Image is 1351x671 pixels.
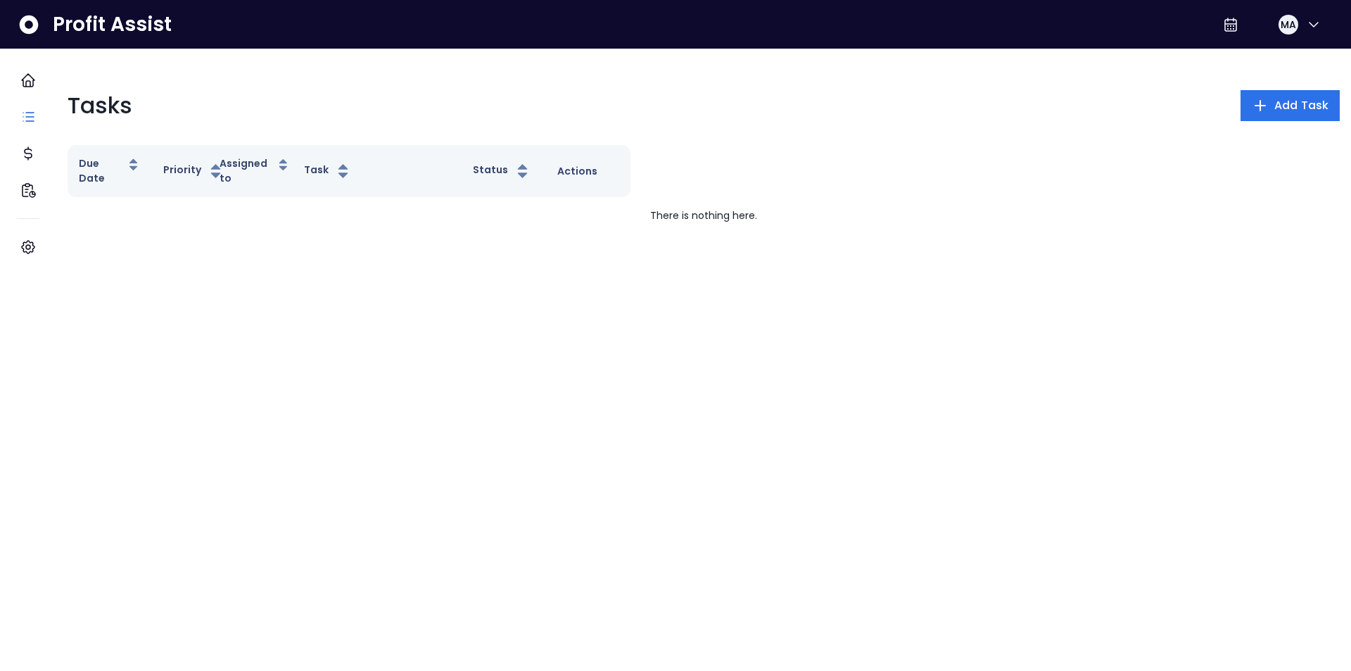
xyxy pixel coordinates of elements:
span: Profit Assist [53,12,172,37]
td: There is nothing here. [68,197,1340,234]
th: Actions [546,145,630,197]
button: Priority [163,163,224,180]
span: MA [1281,18,1296,32]
p: Tasks [68,89,132,123]
button: Task [304,163,352,180]
button: Add Task [1241,90,1340,121]
span: Add Task [1274,97,1328,114]
button: Due Date [79,156,141,186]
button: Assigned to [220,156,291,186]
button: Status [473,163,531,180]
